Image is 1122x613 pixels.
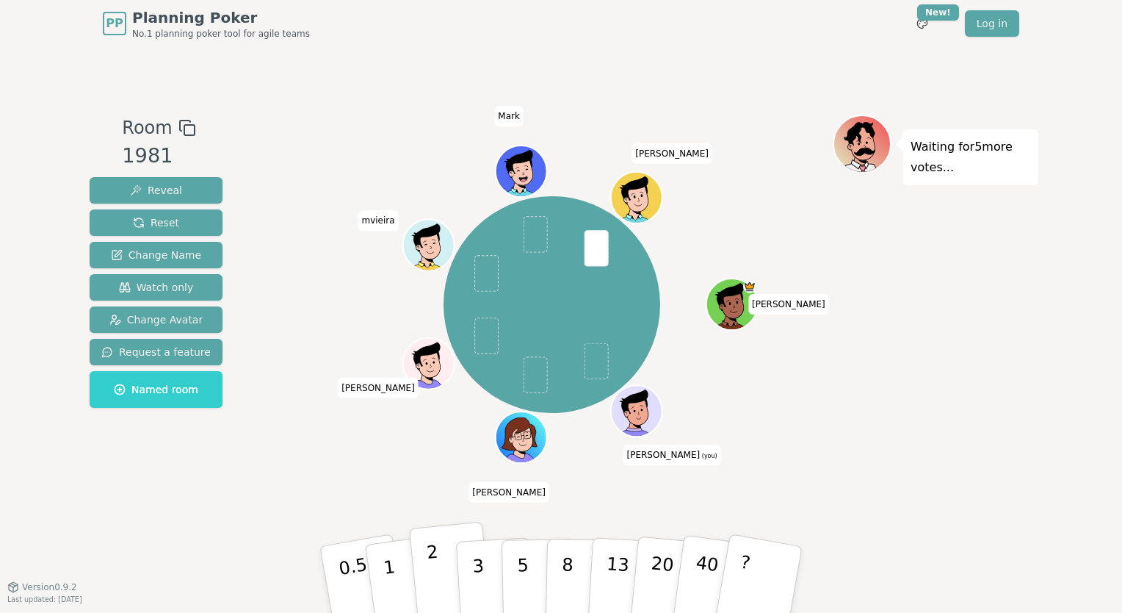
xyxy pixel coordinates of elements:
a: Log in [965,10,1019,37]
span: No.1 planning poker tool for agile teams [132,28,310,40]
span: Click to change your name [631,143,712,164]
button: Change Name [90,242,222,268]
span: Click to change your name [338,378,419,398]
span: Room [122,115,172,141]
span: Click to change your name [623,445,721,466]
span: Rafael is the host [744,280,757,293]
span: Reset [133,215,179,230]
p: Waiting for 5 more votes... [911,137,1031,178]
span: Click to change your name [748,294,829,315]
span: Watch only [119,280,194,295]
span: Version 0.9.2 [22,581,77,593]
button: Version0.9.2 [7,581,77,593]
span: Change Avatar [109,312,203,327]
a: PPPlanning PokerNo.1 planning poker tool for agile teams [103,7,310,40]
button: Watch only [90,274,222,301]
span: Change Name [111,248,201,262]
span: Click to change your name [494,106,524,126]
button: Request a feature [90,339,222,365]
span: (you) [700,454,717,460]
span: Planning Poker [132,7,310,28]
button: Reveal [90,177,222,204]
span: Reveal [130,183,182,198]
button: Change Avatar [90,306,222,333]
span: PP [106,15,123,32]
span: Request a feature [101,345,211,359]
button: Reset [90,209,222,236]
div: 1981 [122,141,195,171]
span: Last updated: [DATE] [7,595,82,603]
button: Click to change your avatar [612,387,661,436]
span: Click to change your name [468,482,549,503]
span: Named room [114,382,198,397]
div: New! [917,4,959,21]
span: Click to change your name [358,210,398,231]
button: Named room [90,371,222,408]
button: New! [909,10,935,37]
